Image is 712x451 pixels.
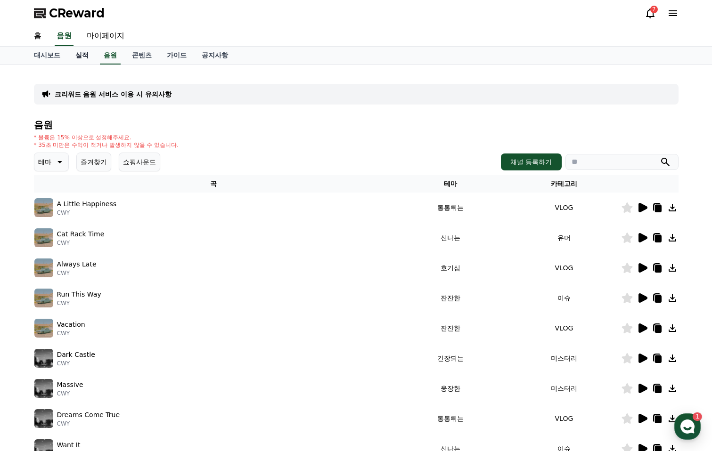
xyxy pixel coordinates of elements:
[393,313,507,343] td: 잔잔한
[34,6,105,21] a: CReward
[57,410,120,420] p: Dreams Come True
[49,6,105,21] span: CReward
[393,193,507,223] td: 통통튀는
[146,313,157,320] span: 설정
[57,360,95,367] p: CWY
[34,120,679,130] h4: 음원
[100,47,121,64] a: 음원
[86,313,98,321] span: 대화
[393,283,507,313] td: 잔잔한
[34,289,53,307] img: music
[393,223,507,253] td: 신나는
[57,199,117,209] p: A Little Happiness
[393,175,507,193] th: 테마
[34,134,179,141] p: * 볼륨은 15% 이상으로 설정해주세요.
[34,379,53,398] img: music
[3,298,62,322] a: 홈
[34,175,394,193] th: 곡
[96,298,99,306] span: 1
[507,343,621,373] td: 미스터리
[26,47,68,64] a: 대시보드
[34,141,179,149] p: * 35초 미만은 수익이 적거나 발생하지 않을 수 있습니다.
[393,403,507,434] td: 통통튀는
[57,350,95,360] p: Dark Castle
[34,409,53,428] img: music
[507,373,621,403] td: 미스터리
[57,420,120,427] p: CWY
[57,209,117,217] p: CWY
[79,26,132,46] a: 마이페이지
[393,343,507,373] td: 긴장되는
[55,89,172,99] a: 크리워드 음원 서비스 이용 시 유의사항
[507,313,621,343] td: VLOG
[507,175,621,193] th: 카테고리
[507,193,621,223] td: VLOG
[62,298,122,322] a: 1대화
[119,153,160,171] button: 쇼핑사운드
[393,373,507,403] td: 웅장한
[57,440,81,450] p: Want It
[645,8,656,19] a: 7
[30,313,35,320] span: 홈
[57,290,101,299] p: Run This Way
[507,223,621,253] td: 유머
[57,239,105,247] p: CWY
[57,229,105,239] p: Cat Rack Time
[57,330,85,337] p: CWY
[507,253,621,283] td: VLOG
[501,153,561,170] button: 채널 등록하기
[38,155,51,169] p: 테마
[34,198,53,217] img: music
[55,26,74,46] a: 음원
[650,6,658,13] div: 7
[57,380,83,390] p: Massive
[507,403,621,434] td: VLOG
[159,47,194,64] a: 가이드
[57,299,101,307] p: CWY
[76,153,111,171] button: 즐겨찾기
[26,26,49,46] a: 홈
[57,320,85,330] p: Vacation
[34,228,53,247] img: music
[122,298,181,322] a: 설정
[57,390,83,397] p: CWY
[34,349,53,368] img: music
[34,258,53,277] img: music
[34,319,53,338] img: music
[57,259,97,269] p: Always Late
[393,253,507,283] td: 호기심
[57,269,97,277] p: CWY
[68,47,96,64] a: 실적
[194,47,236,64] a: 공지사항
[507,283,621,313] td: 이슈
[34,153,69,171] button: 테마
[124,47,159,64] a: 콘텐츠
